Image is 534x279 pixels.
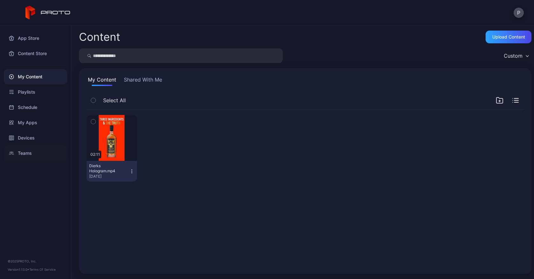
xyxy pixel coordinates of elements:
[504,53,523,59] div: Custom
[514,8,524,18] button: P
[501,48,531,63] button: Custom
[4,69,67,84] a: My Content
[89,163,124,174] div: Dierks Hologram.mp4
[4,146,67,161] a: Teams
[492,34,525,39] div: Upload Content
[4,31,67,46] a: App Store
[87,161,137,182] button: Dierks Hologram.mp4[DATE]
[8,259,63,264] div: © 2025 PROTO, Inc.
[4,46,67,61] a: Content Store
[4,115,67,130] a: My Apps
[103,97,126,104] span: Select All
[4,130,67,146] a: Devices
[79,32,120,42] div: Content
[29,268,56,271] a: Terms Of Service
[486,31,531,43] button: Upload Content
[87,76,117,86] button: My Content
[123,76,163,86] button: Shared With Me
[4,100,67,115] a: Schedule
[89,174,129,179] div: [DATE]
[8,268,29,271] span: Version 1.13.0 •
[4,84,67,100] a: Playlists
